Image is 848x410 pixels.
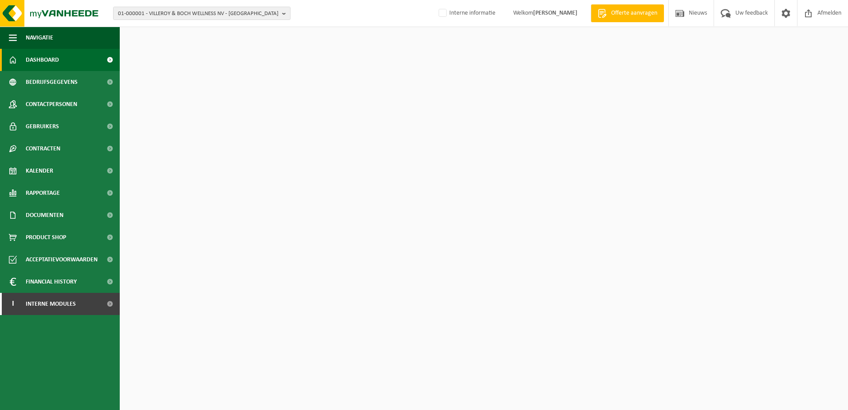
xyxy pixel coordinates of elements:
[26,293,76,315] span: Interne modules
[113,7,291,20] button: 01-000001 - VILLEROY & BOCH WELLNESS NV - [GEOGRAPHIC_DATA]
[26,271,77,293] span: Financial History
[26,27,53,49] span: Navigatie
[26,115,59,138] span: Gebruikers
[26,138,60,160] span: Contracten
[26,71,78,93] span: Bedrijfsgegevens
[118,7,279,20] span: 01-000001 - VILLEROY & BOCH WELLNESS NV - [GEOGRAPHIC_DATA]
[591,4,664,22] a: Offerte aanvragen
[609,9,660,18] span: Offerte aanvragen
[26,93,77,115] span: Contactpersonen
[26,49,59,71] span: Dashboard
[26,204,63,226] span: Documenten
[26,160,53,182] span: Kalender
[437,7,495,20] label: Interne informatie
[9,293,17,315] span: I
[26,248,98,271] span: Acceptatievoorwaarden
[533,10,577,16] strong: [PERSON_NAME]
[26,182,60,204] span: Rapportage
[26,226,66,248] span: Product Shop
